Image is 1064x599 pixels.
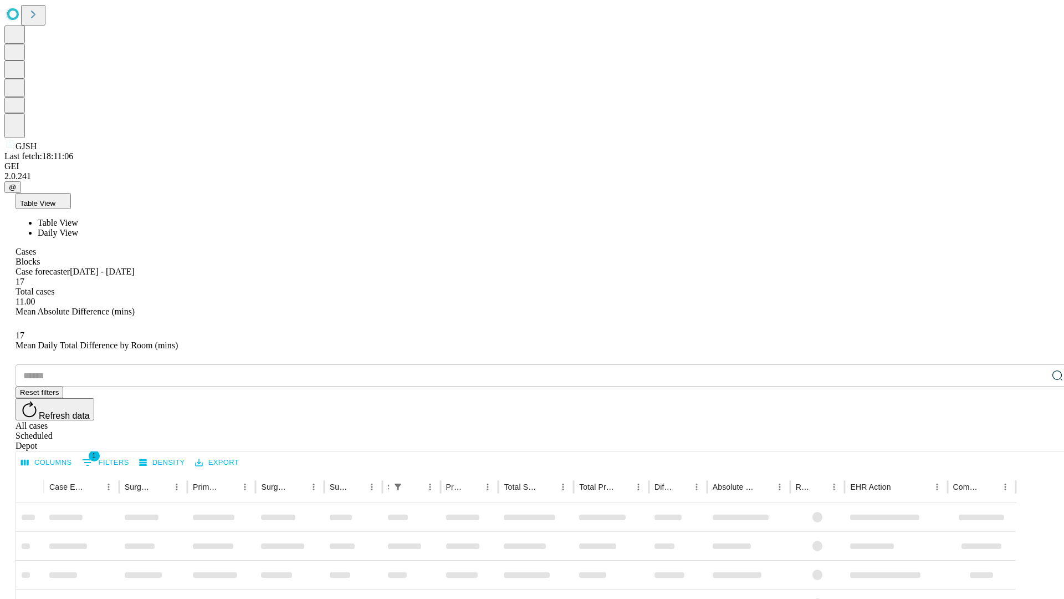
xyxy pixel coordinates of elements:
button: Menu [169,479,185,495]
div: Primary Service [193,483,221,491]
button: Select columns [18,454,75,471]
button: Menu [306,479,321,495]
button: Menu [997,479,1013,495]
button: Show filters [390,479,406,495]
button: Refresh data [16,398,94,420]
button: Menu [826,479,842,495]
button: Sort [407,479,422,495]
button: Sort [615,479,631,495]
span: @ [9,183,17,191]
div: Total Predicted Duration [579,483,614,491]
span: Table View [38,218,78,227]
span: 11.00 [16,297,35,306]
button: Menu [631,479,646,495]
span: Mean Absolute Difference (mins) [16,307,135,316]
button: Export [192,454,242,471]
button: Menu [101,479,116,495]
span: Reset filters [20,388,59,397]
div: Predicted In Room Duration [446,483,464,491]
button: @ [4,181,21,193]
div: Case Epic Id [49,483,84,491]
div: Surgery Date [330,483,347,491]
button: Menu [422,479,438,495]
button: Sort [464,479,480,495]
span: 1 [89,450,100,461]
button: Show filters [79,454,132,471]
button: Table View [16,193,71,209]
span: Total cases [16,287,54,296]
button: Menu [929,479,945,495]
button: Sort [349,479,364,495]
span: Refresh data [39,411,90,420]
span: Case forecaster [16,267,70,276]
button: Menu [772,479,787,495]
button: Sort [290,479,306,495]
div: Difference [654,483,672,491]
span: [DATE] - [DATE] [70,267,134,276]
button: Menu [689,479,704,495]
div: Total Scheduled Duration [504,483,539,491]
div: Scheduled In Room Duration [388,483,389,491]
div: 2.0.241 [4,171,1060,181]
button: Density [136,454,188,471]
span: Mean Daily Total Difference by Room (mins) [16,341,178,350]
div: 1 active filter [390,479,406,495]
span: 17 [16,331,24,340]
button: Sort [222,479,237,495]
span: GJSH [16,141,37,151]
button: Sort [811,479,826,495]
button: Reset filters [16,387,63,398]
button: Sort [892,479,908,495]
div: EHR Action [850,483,891,491]
button: Menu [237,479,253,495]
span: Daily View [38,228,78,237]
div: Absolute Difference [713,483,755,491]
button: Menu [555,479,571,495]
button: Sort [673,479,689,495]
button: Menu [480,479,495,495]
span: 17 [16,277,24,286]
button: Sort [85,479,101,495]
div: Surgery Name [261,483,289,491]
button: Sort [540,479,555,495]
button: Sort [982,479,997,495]
div: Resolved in EHR [796,483,810,491]
span: Table View [20,199,55,207]
div: GEI [4,161,1060,171]
button: Menu [364,479,380,495]
button: Sort [756,479,772,495]
div: Comments [953,483,981,491]
div: Surgeon Name [125,483,152,491]
span: Last fetch: 18:11:06 [4,151,73,161]
button: Sort [154,479,169,495]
